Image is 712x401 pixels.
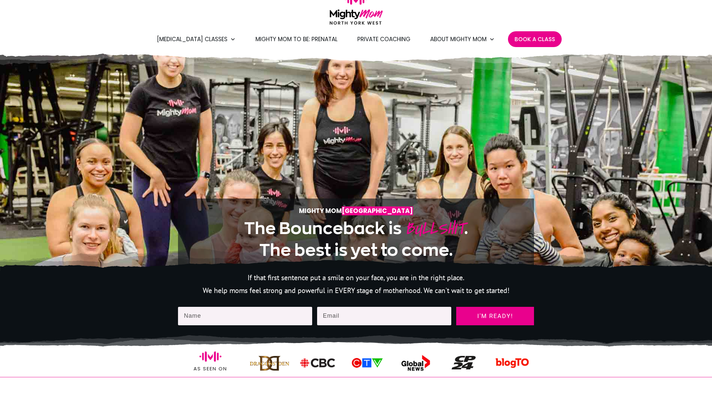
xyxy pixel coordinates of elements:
[452,356,476,369] img: ico-mighty-mom
[357,34,410,45] a: Private Coaching
[430,34,495,45] a: About Mighty Mom
[157,34,236,45] a: [MEDICAL_DATA] Classes
[244,219,401,237] span: The Bounceback is
[299,206,413,215] strong: Mighty Mom
[178,307,312,325] input: Name
[515,34,555,45] a: Book A Class
[248,273,464,282] span: If that first sentence put a smile on your face, you are in the right place.
[462,313,528,319] span: I'm ready!
[299,357,337,369] img: ico-mighty-mom
[259,241,453,259] span: The best is yet to come.
[199,345,222,367] img: ico-mighty-mom
[430,34,487,45] span: About Mighty Mom
[250,353,289,373] img: ico-mighty-mom
[494,345,531,382] img: ico-mighty-mom
[157,34,227,45] span: [MEDICAL_DATA] Classes
[346,356,387,370] img: ico-mighty-mom
[393,354,437,372] img: ico-mighty-mom
[456,307,534,325] a: I'm ready!
[255,34,338,45] a: Mighty Mom to Be: Prenatal
[203,286,510,295] span: We help moms feel strong and powerful in EVERY stage of motherhood. We can't wait to get started!
[178,364,242,373] p: As seen on
[342,206,413,215] span: [GEOGRAPHIC_DATA]
[405,216,464,241] span: BULLSHIT
[198,217,514,261] h1: .
[317,307,452,325] input: Email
